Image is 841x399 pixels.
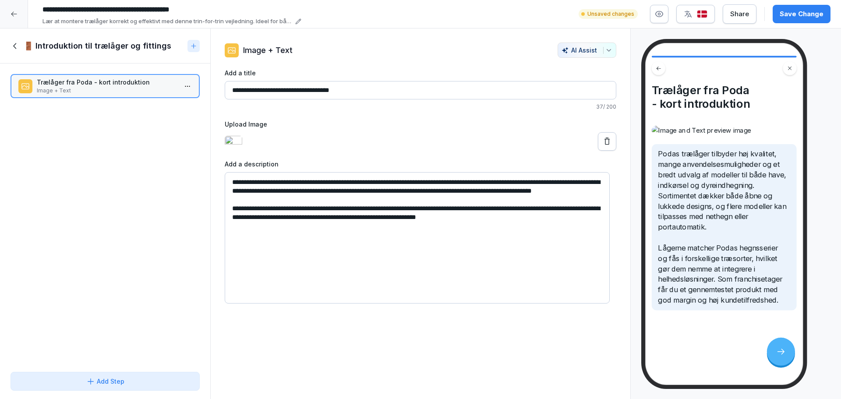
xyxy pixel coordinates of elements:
label: Add a title [225,68,616,78]
p: Image + Text [37,87,177,95]
p: Podas trælåger tilbyder høj kvalitet, mange anvendelsesmuligheder og et bredt udvalg af modeller ... [658,149,790,305]
img: df085263-a335-4f1a-a78f-09f6973dc9e5 [225,136,242,147]
p: 37 / 200 [225,103,616,111]
img: dk.svg [697,10,707,18]
div: Share [730,9,749,19]
h1: 🚪 Introduktion til trælåger og fittings [24,41,171,51]
label: Upload Image [225,120,616,129]
p: Image + Text [243,44,293,56]
h4: Trælåger fra Poda - kort introduktion [652,83,797,110]
button: Share [723,4,756,24]
p: Lær at montere trælåger korrekt og effektivt med denne trin-for-trin vejledning. Ideel for både n... [42,17,293,26]
button: Save Change [773,5,830,23]
p: Unsaved changes [587,10,634,18]
img: Image and Text preview image [652,126,797,135]
button: AI Assist [558,42,616,58]
div: Save Change [780,9,823,19]
div: AI Assist [562,46,612,54]
div: Trælåger fra Poda - kort introduktionImage + Text [11,74,200,98]
button: Add Step [11,372,200,391]
p: Trælåger fra Poda - kort introduktion [37,78,177,87]
label: Add a description [225,159,616,169]
div: Add Step [86,377,124,386]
